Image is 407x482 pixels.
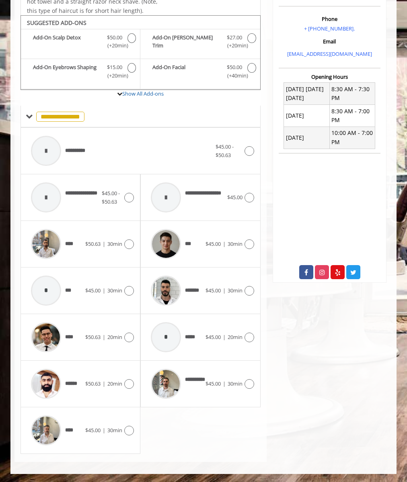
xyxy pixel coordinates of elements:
b: SUGGESTED ADD-ONS [27,19,86,27]
td: 8:30 AM - 7:00 PM [329,105,375,127]
span: $50.00 [227,63,242,71]
span: $45.00 [206,240,221,247]
h3: Phone [281,16,378,22]
span: | [223,240,226,247]
span: $50.00 [107,33,122,42]
span: | [103,427,105,434]
span: 30min [107,427,122,434]
span: 20min [107,380,122,387]
span: $45.00 [85,287,101,294]
span: $45.00 [206,287,221,294]
label: Add-On Scalp Detox [25,33,136,52]
span: $45.00 - $50.63 [102,190,120,205]
a: [EMAIL_ADDRESS][DOMAIN_NAME] [287,50,372,57]
span: | [103,333,105,341]
div: The Made Man Haircut Add-onS [21,15,261,90]
b: Add-On Facial [152,63,222,80]
span: 20min [228,333,243,341]
td: [DATE] [284,127,329,149]
span: 30min [228,287,243,294]
span: $15.00 [107,63,122,71]
span: 20min [107,333,122,341]
td: [DATE] [DATE] [DATE] [284,83,329,105]
span: (+40min ) [226,71,243,80]
span: $50.63 [85,240,101,247]
span: 30min [107,240,122,247]
span: $50.63 [85,380,101,387]
h3: Opening Hours [279,74,380,80]
span: (+20min ) [106,41,123,50]
a: + [PHONE_NUMBER]. [304,25,355,32]
span: $45.00 [227,194,243,201]
span: $45.00 - $50.63 [216,143,234,159]
span: | [103,287,105,294]
td: 10:00 AM - 7:00 PM [329,127,375,149]
a: Show All Add-ons [122,90,164,97]
b: Add-On [PERSON_NAME] Trim [152,33,222,50]
span: 30min [228,240,243,247]
b: Add-On Scalp Detox [33,33,102,50]
span: $45.00 [206,333,221,341]
label: Add-On Facial [144,63,256,82]
b: Add-On Eyebrows Shaping [33,63,102,80]
span: 30min [107,287,122,294]
label: Add-On Eyebrows Shaping [25,63,136,82]
label: Add-On Beard Trim [144,33,256,52]
span: | [223,333,226,341]
span: (+20min ) [106,71,123,80]
span: $45.00 [206,380,221,387]
td: 8:30 AM - 7:30 PM [329,83,375,105]
td: [DATE] [284,105,329,127]
span: | [223,380,226,387]
span: $45.00 [85,427,101,434]
span: | [223,287,226,294]
span: $27.00 [227,33,242,42]
span: $50.63 [85,333,101,341]
h3: Email [281,39,378,44]
span: (+20min ) [226,41,243,50]
span: | [103,240,105,247]
span: 30min [228,380,243,387]
span: | [103,380,105,387]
